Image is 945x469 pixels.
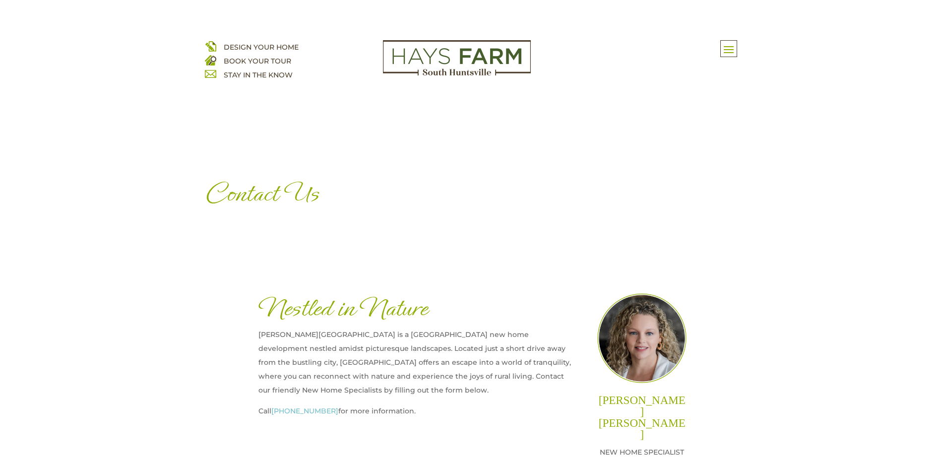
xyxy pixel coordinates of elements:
h1: Contact Us [205,179,741,213]
a: [PHONE_NUMBER] [271,406,338,415]
img: Team_Laura@2x [597,293,687,383]
img: design your home [205,40,216,52]
p: NEW HOME SPECIALIST [597,445,687,459]
a: DESIGN YOUR HOME [224,43,299,52]
a: STAY IN THE KNOW [224,70,293,79]
p: Call for more information. [258,404,574,425]
img: Logo [383,40,531,76]
a: hays farm homes huntsville development [383,69,531,78]
img: book your home tour [205,54,216,66]
a: BOOK YOUR TOUR [224,57,291,66]
h1: Nestled in Nature [258,293,574,328]
h2: [PERSON_NAME] [PERSON_NAME] [597,395,687,445]
p: [PERSON_NAME][GEOGRAPHIC_DATA] is a [GEOGRAPHIC_DATA] new home development nestled amidst picture... [258,328,574,404]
